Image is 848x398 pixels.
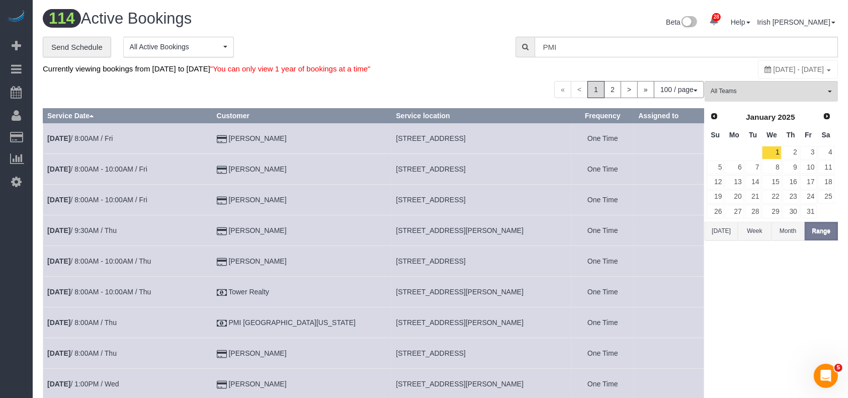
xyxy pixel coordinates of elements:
[228,288,269,296] a: Tower Realty
[47,196,70,204] b: [DATE]
[43,215,213,246] td: Schedule date
[731,18,750,26] a: Help
[392,109,571,123] th: Service location
[43,9,81,28] span: 114
[800,190,817,204] a: 24
[396,349,465,357] span: [STREET_ADDRESS]
[634,338,704,369] td: Assigned to
[47,226,117,234] a: [DATE]/ 9:30AM / Thu
[47,349,70,357] b: [DATE]
[778,113,795,121] span: 2025
[758,60,838,79] div: You can only view 1 year of bookings
[212,246,392,277] td: Customer
[43,123,213,154] td: Schedule date
[762,161,781,174] a: 8
[396,165,465,173] span: [STREET_ADDRESS]
[229,134,287,142] a: [PERSON_NAME]
[762,146,781,160] a: 1
[571,246,634,277] td: Frequency
[571,215,634,246] td: Frequency
[392,246,571,277] td: Service location
[634,307,704,338] td: Assigned to
[725,175,743,189] a: 13
[47,257,151,265] a: [DATE]/ 8:00AM - 10:00AM / Thu
[43,246,213,277] td: Schedule date
[805,222,838,241] button: Range
[634,123,704,154] td: Assigned to
[800,146,817,160] a: 3
[217,289,227,296] i: Check Payment
[571,109,634,123] th: Frequency
[217,381,227,388] i: Credit Card Payment
[229,226,287,234] a: [PERSON_NAME]
[396,288,524,296] span: [STREET_ADDRESS][PERSON_NAME]
[392,338,571,369] td: Service location
[396,226,524,234] span: [STREET_ADDRESS][PERSON_NAME]
[710,112,718,120] span: Prev
[229,196,287,204] a: [PERSON_NAME]
[571,154,634,185] td: Frequency
[229,257,287,265] a: [PERSON_NAME]
[634,109,704,123] th: Assigned to
[212,185,392,215] td: Customer
[43,154,213,185] td: Schedule date
[47,319,117,327] a: [DATE]/ 8:00AM / Thu
[6,10,26,24] a: Automaid Logo
[396,134,465,142] span: [STREET_ADDRESS]
[217,351,227,358] i: Credit Card Payment
[571,185,634,215] td: Frequency
[621,81,638,98] a: >
[392,307,571,338] td: Service location
[47,349,117,357] a: [DATE]/ 8:00AM / Thu
[217,136,227,143] i: Credit Card Payment
[800,175,817,189] a: 17
[571,81,588,98] span: <
[123,37,234,57] button: All Active Bookings
[571,338,634,369] td: Frequency
[705,222,738,241] button: [DATE]
[711,87,825,96] span: All Teams
[396,257,465,265] span: [STREET_ADDRESS]
[217,197,227,204] i: Credit Card Payment
[212,154,392,185] td: Customer
[783,146,799,160] a: 2
[707,175,724,189] a: 12
[634,185,704,215] td: Assigned to
[704,10,724,32] a: 28
[725,190,743,204] a: 20
[634,246,704,277] td: Assigned to
[757,18,835,26] a: Irish [PERSON_NAME]
[571,307,634,338] td: Frequency
[47,288,151,296] a: [DATE]/ 8:00AM - 10:00AM / Thu
[634,277,704,307] td: Assigned to
[772,222,805,241] button: Month
[705,81,838,97] ol: All Teams
[47,196,147,204] a: [DATE]/ 8:00AM - 10:00AM / Fri
[800,205,817,218] a: 31
[707,205,724,218] a: 26
[571,123,634,154] td: Frequency
[738,222,771,241] button: Week
[681,16,697,29] img: New interface
[47,380,70,388] b: [DATE]
[711,131,720,139] span: Sunday
[43,185,213,215] td: Schedule date
[47,288,70,296] b: [DATE]
[43,277,213,307] td: Schedule date
[749,131,757,139] span: Tuesday
[820,110,834,124] a: Next
[47,226,70,234] b: [DATE]
[818,146,834,160] a: 4
[767,131,777,139] span: Wednesday
[392,185,571,215] td: Service location
[217,228,227,235] i: Credit Card Payment
[587,81,605,98] span: 1
[229,165,287,173] a: [PERSON_NAME]
[43,307,213,338] td: Schedule date
[787,131,795,139] span: Thursday
[229,380,287,388] a: [PERSON_NAME]
[818,175,834,189] a: 18
[229,319,356,327] a: PMI [GEOGRAPHIC_DATA][US_STATE]
[43,64,371,73] span: Currently viewing bookings from [DATE] to [DATE]
[823,112,831,120] span: Next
